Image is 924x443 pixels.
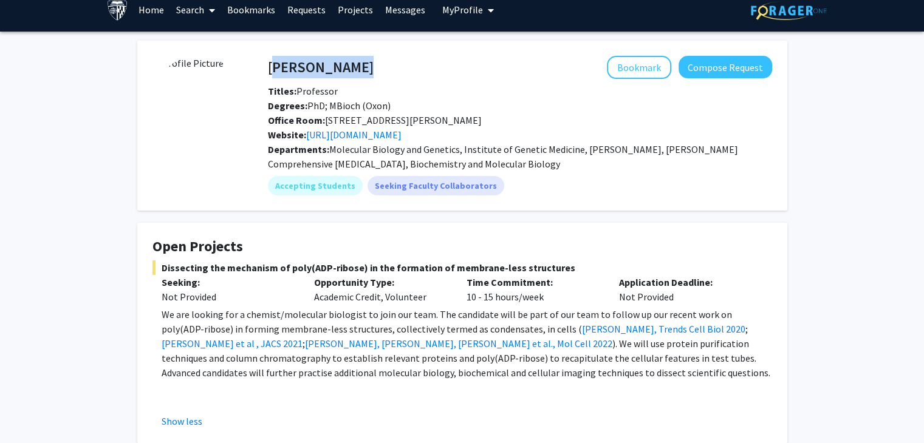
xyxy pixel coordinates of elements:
img: Profile Picture [152,56,244,147]
button: Show less [162,414,202,428]
mat-chip: Accepting Students [268,176,363,195]
p: Time Commitment: [467,275,601,289]
h4: [PERSON_NAME] [268,56,374,78]
span: PhD; MBioch (Oxon) [268,100,391,112]
b: Website: [268,129,306,141]
div: 10 - 15 hours/week [457,275,610,304]
span: [STREET_ADDRESS][PERSON_NAME] [268,114,482,126]
a: [PERSON_NAME] et al , JACS 2021 [162,337,303,350]
iframe: Chat [9,388,52,434]
div: Not Provided [162,289,296,304]
p: Seeking: [162,275,296,289]
span: Molecular Biology and Genetics, Institute of Genetic Medicine, [PERSON_NAME], [PERSON_NAME] Compr... [268,143,738,170]
b: Degrees: [268,100,307,112]
span: Professor [268,85,338,97]
span: My Profile [442,4,483,16]
button: Compose Request to Anthony K. L. Leung [679,56,772,78]
button: Add Anthony K. L. Leung to Bookmarks [607,56,671,79]
p: Opportunity Type: [314,275,448,289]
h4: Open Projects [152,238,772,255]
b: Departments: [268,143,329,155]
a: [PERSON_NAME], Trends Cell Biol 2020 [582,323,745,335]
span: Dissecting the mechanism of poly(ADP-ribose) in the formation of membrane-less structures [152,260,772,275]
a: Opens in a new tab [306,129,402,141]
p: We are looking for a chemist/molecular biologist to join our team. The candidate will be part of ... [162,307,772,380]
b: Office Room: [268,114,325,126]
mat-chip: Seeking Faculty Collaborators [368,176,504,195]
div: Not Provided [610,275,762,304]
b: Titles: [268,85,296,97]
p: Application Deadline: [619,275,753,289]
img: ForagerOne Logo [751,1,827,20]
a: [PERSON_NAME], [PERSON_NAME], [PERSON_NAME] et al., Mol Cell 2022 [305,337,612,350]
div: Academic Credit, Volunteer [305,275,457,304]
